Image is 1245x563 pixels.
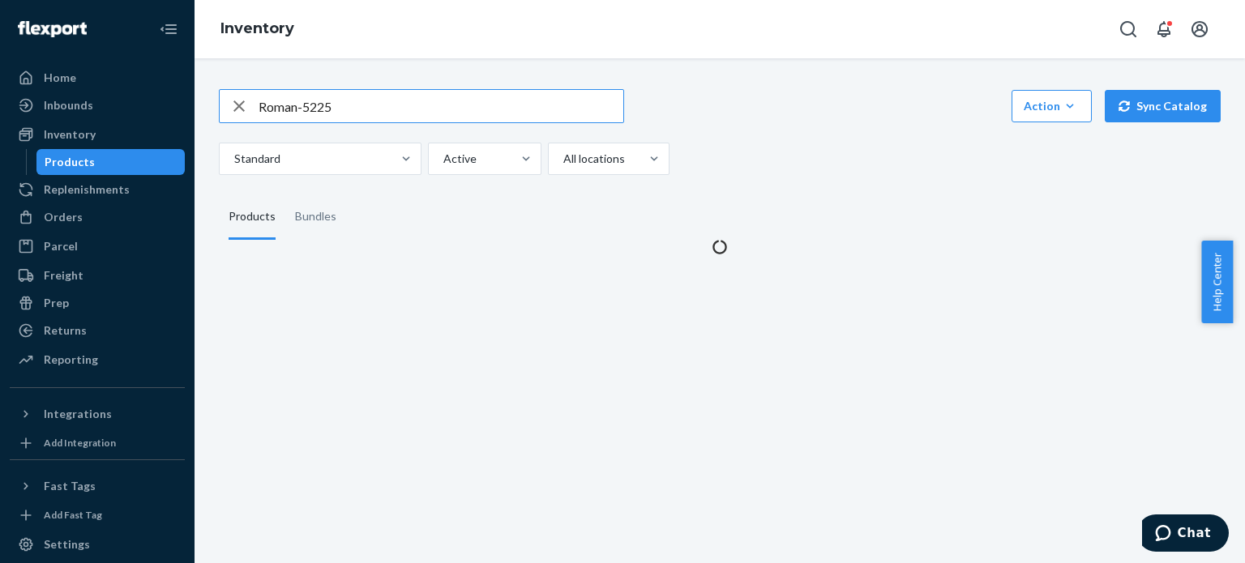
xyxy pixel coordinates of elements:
[44,295,69,311] div: Prep
[44,70,76,86] div: Home
[1024,98,1080,114] div: Action
[1201,241,1233,323] button: Help Center
[10,262,185,288] a: Freight
[44,126,96,143] div: Inventory
[1112,13,1144,45] button: Open Search Box
[562,151,563,167] input: All locations
[442,151,443,167] input: Active
[10,290,185,316] a: Prep
[10,347,185,373] a: Reporting
[45,154,95,170] div: Products
[44,536,90,552] div: Settings
[10,122,185,147] a: Inventory
[295,194,336,240] div: Bundles
[1012,90,1092,122] button: Action
[1142,514,1229,555] iframe: Opens a widget where you can chat to one of our agents
[1183,13,1216,45] button: Open account menu
[10,473,185,499] button: Fast Tags
[44,97,93,113] div: Inbounds
[18,21,87,37] img: Flexport logo
[220,19,294,37] a: Inventory
[1148,13,1180,45] button: Open notifications
[10,233,185,259] a: Parcel
[152,13,185,45] button: Close Navigation
[36,149,186,175] a: Products
[229,194,276,240] div: Products
[44,352,98,368] div: Reporting
[44,478,96,494] div: Fast Tags
[44,267,83,284] div: Freight
[10,433,185,453] a: Add Integration
[44,238,78,254] div: Parcel
[44,406,112,422] div: Integrations
[44,209,83,225] div: Orders
[259,90,623,122] input: Search inventory by name or sku
[10,177,185,203] a: Replenishments
[10,401,185,427] button: Integrations
[207,6,307,53] ol: breadcrumbs
[44,436,116,450] div: Add Integration
[10,505,185,525] a: Add Fast Tag
[10,92,185,118] a: Inbounds
[10,318,185,343] a: Returns
[10,204,185,230] a: Orders
[233,151,234,167] input: Standard
[44,322,87,339] div: Returns
[10,531,185,557] a: Settings
[10,65,185,91] a: Home
[44,508,102,522] div: Add Fast Tag
[1105,90,1221,122] button: Sync Catalog
[44,181,130,198] div: Replenishments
